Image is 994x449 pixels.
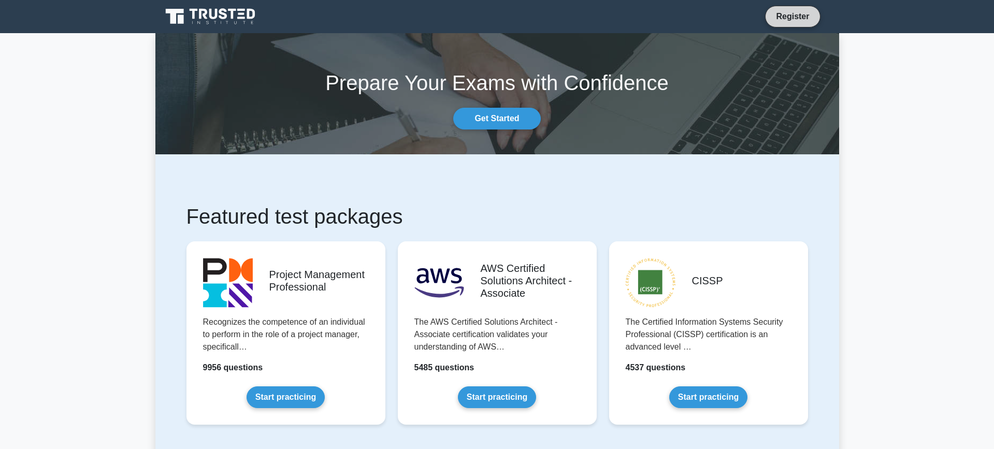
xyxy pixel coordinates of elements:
[770,10,815,23] a: Register
[247,386,325,408] a: Start practicing
[669,386,747,408] a: Start practicing
[155,70,839,95] h1: Prepare Your Exams with Confidence
[458,386,536,408] a: Start practicing
[453,108,540,129] a: Get Started
[186,204,808,229] h1: Featured test packages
